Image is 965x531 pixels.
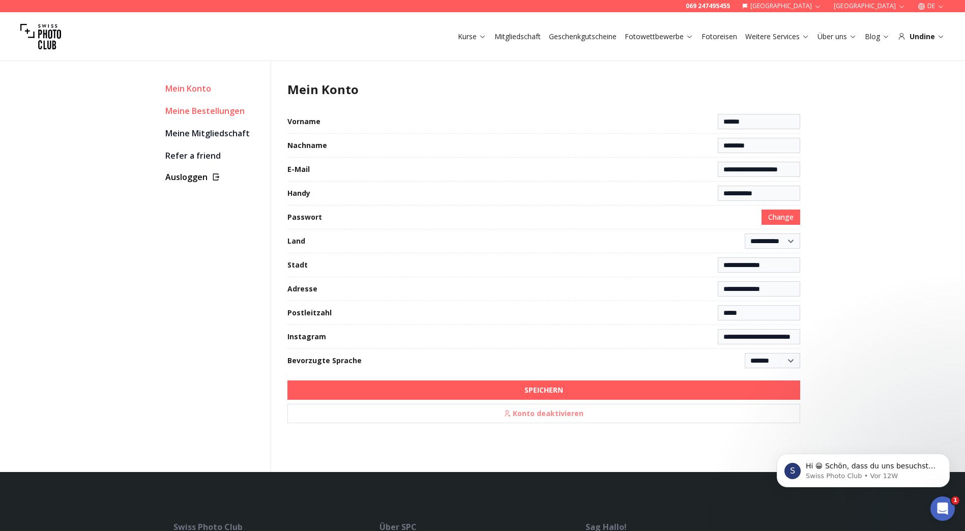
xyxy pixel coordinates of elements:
[287,284,317,294] label: Adresse
[930,496,955,521] iframe: Intercom live chat
[490,29,545,44] button: Mitgliedschaft
[701,32,737,42] a: Fotoreisen
[287,81,800,98] h1: Mein Konto
[697,29,741,44] button: Fotoreisen
[686,2,730,10] a: 069 247495455
[165,126,262,140] a: Meine Mitgliedschaft
[165,81,262,96] div: Mein Konto
[287,236,305,246] label: Land
[768,212,794,222] span: Change
[494,32,541,42] a: Mitgliedschaft
[287,212,322,222] label: Passwort
[287,308,332,318] label: Postleitzahl
[745,32,809,42] a: Weitere Services
[20,16,61,57] img: Swiss photo club
[287,380,800,400] button: SPEICHERN
[813,29,861,44] button: Über uns
[287,332,326,342] label: Instagram
[741,29,813,44] button: Weitere Services
[762,210,800,225] button: Change
[165,104,262,118] a: Meine Bestellungen
[165,171,262,183] button: Ausloggen
[287,140,327,151] label: Nachname
[498,405,590,422] span: Konto deaktivieren
[524,385,563,395] b: SPEICHERN
[549,32,617,42] a: Geschenkgutscheine
[817,32,857,42] a: Über uns
[545,29,621,44] button: Geschenkgutscheine
[287,116,320,127] label: Vorname
[762,432,965,504] iframe: Intercom notifications Nachricht
[287,164,310,174] label: E-Mail
[865,32,890,42] a: Blog
[454,29,490,44] button: Kurse
[287,404,800,423] button: Konto deaktivieren
[287,260,308,270] label: Stadt
[287,356,362,366] label: Bevorzugte Sprache
[951,496,959,505] span: 1
[625,32,693,42] a: Fotowettbewerbe
[898,32,945,42] div: Undine
[621,29,697,44] button: Fotowettbewerbe
[165,149,262,163] a: Refer a friend
[861,29,894,44] button: Blog
[458,32,486,42] a: Kurse
[287,188,310,198] label: Handy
